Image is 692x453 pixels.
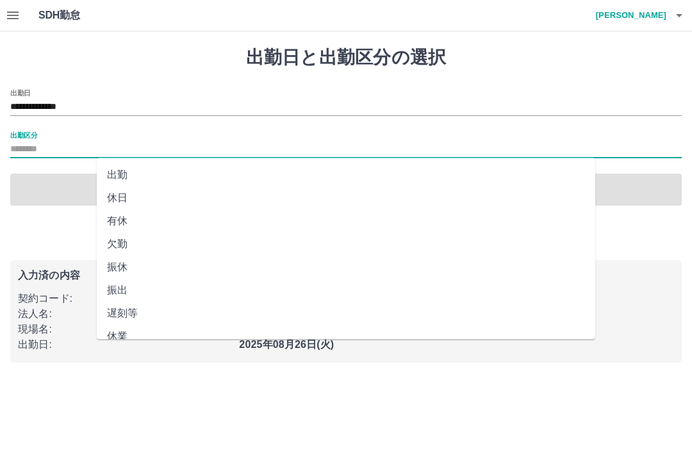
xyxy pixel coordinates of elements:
[97,256,595,279] li: 振休
[10,47,682,69] h1: 出勤日と出勤区分の選択
[10,88,31,97] label: 出勤日
[97,233,595,256] li: 欠勤
[97,302,595,325] li: 遅刻等
[10,130,37,140] label: 出勤区分
[18,291,231,306] p: 契約コード :
[97,210,595,233] li: 有休
[97,186,595,210] li: 休日
[239,339,334,350] b: 2025年08月26日(火)
[18,270,674,281] p: 入力済の内容
[18,337,231,352] p: 出勤日 :
[18,322,231,337] p: 現場名 :
[97,279,595,302] li: 振出
[18,306,231,322] p: 法人名 :
[97,163,595,186] li: 出勤
[10,226,682,240] p: 前へ戻る
[97,325,595,348] li: 休業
